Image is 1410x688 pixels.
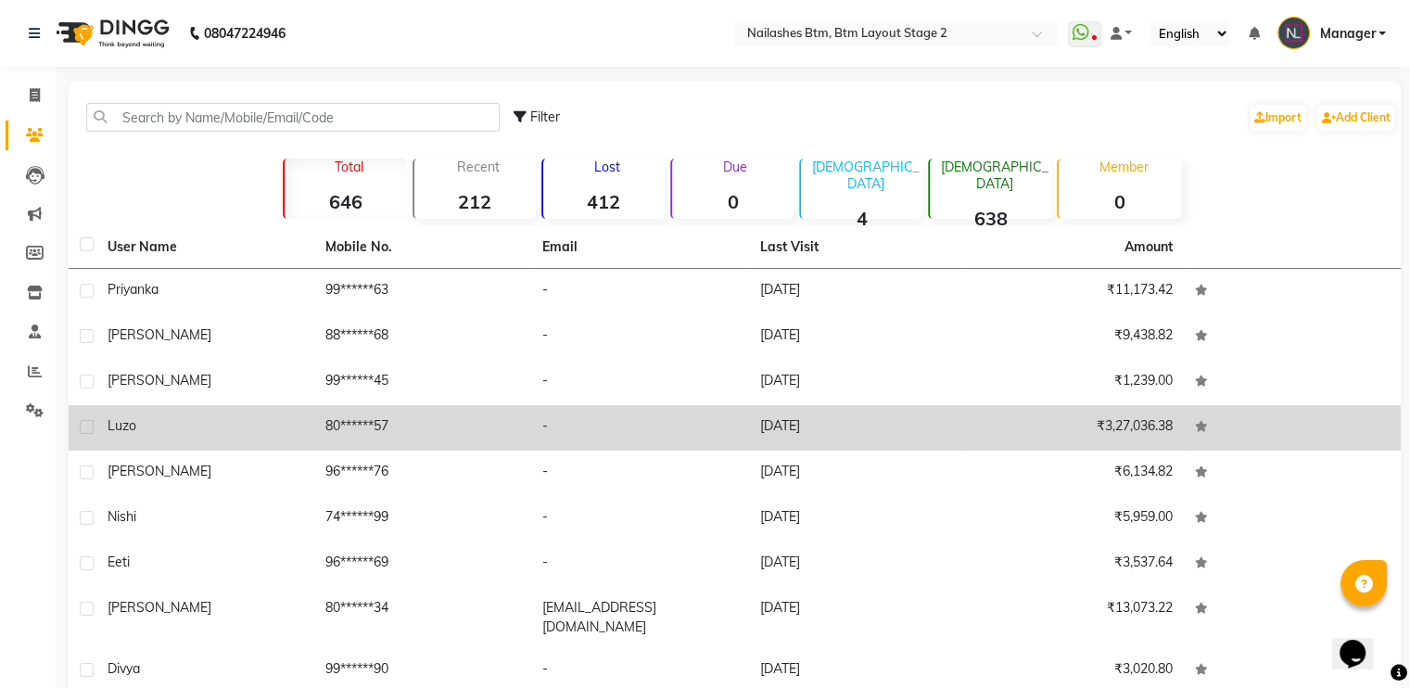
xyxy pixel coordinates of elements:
[966,496,1184,541] td: ₹5,959.00
[531,405,749,451] td: -
[96,226,314,269] th: User Name
[749,405,967,451] td: [DATE]
[108,417,136,434] span: Luzo
[808,159,922,192] p: [DEMOGRAPHIC_DATA]
[531,496,749,541] td: -
[108,660,140,677] span: Divya
[1059,190,1180,213] strong: 0
[47,7,174,59] img: logo
[531,360,749,405] td: -
[108,326,211,343] span: [PERSON_NAME]
[204,7,286,59] b: 08047224946
[966,269,1184,314] td: ₹11,173.42
[749,541,967,587] td: [DATE]
[531,314,749,360] td: -
[108,281,159,298] span: Priyanka
[543,190,665,213] strong: 412
[749,587,967,648] td: [DATE]
[108,508,136,525] span: Nishi
[551,159,665,175] p: Lost
[1317,105,1395,131] a: Add Client
[530,108,560,125] span: Filter
[1250,105,1306,131] a: Import
[966,360,1184,405] td: ₹1,239.00
[676,159,794,175] p: Due
[422,159,536,175] p: Recent
[1113,226,1184,268] th: Amount
[749,360,967,405] td: [DATE]
[966,587,1184,648] td: ₹13,073.22
[314,226,532,269] th: Mobile No.
[966,541,1184,587] td: ₹3,537.64
[1319,24,1375,44] span: Manager
[108,463,211,479] span: [PERSON_NAME]
[1277,17,1310,49] img: Manager
[930,207,1051,230] strong: 638
[531,451,749,496] td: -
[108,554,130,570] span: Eeti
[531,269,749,314] td: -
[749,226,967,269] th: Last Visit
[292,159,406,175] p: Total
[672,190,794,213] strong: 0
[108,372,211,389] span: [PERSON_NAME]
[749,496,967,541] td: [DATE]
[1332,614,1391,669] iframe: chat widget
[749,314,967,360] td: [DATE]
[966,451,1184,496] td: ₹6,134.82
[801,207,922,230] strong: 4
[937,159,1051,192] p: [DEMOGRAPHIC_DATA]
[285,190,406,213] strong: 646
[531,541,749,587] td: -
[86,103,500,132] input: Search by Name/Mobile/Email/Code
[414,190,536,213] strong: 212
[108,599,211,616] span: [PERSON_NAME]
[531,587,749,648] td: [EMAIL_ADDRESS][DOMAIN_NAME]
[966,314,1184,360] td: ₹9,438.82
[531,226,749,269] th: Email
[749,451,967,496] td: [DATE]
[749,269,967,314] td: [DATE]
[966,405,1184,451] td: ₹3,27,036.38
[1066,159,1180,175] p: Member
